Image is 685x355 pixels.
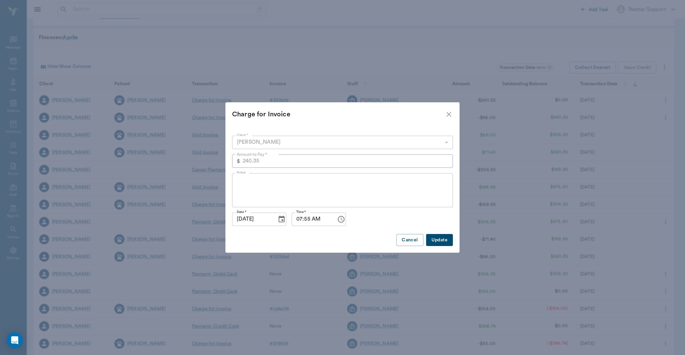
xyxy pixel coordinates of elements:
[232,109,445,120] div: Charge for Invoice
[396,234,423,246] button: Cancel
[445,110,453,118] button: close
[237,133,248,137] label: Client *
[237,157,240,165] p: $
[243,154,453,168] input: 0.00
[7,332,23,348] div: Open Intercom Messenger
[232,136,453,149] div: [PERSON_NAME]
[426,234,453,246] button: Update
[237,210,246,214] label: Date *
[237,151,267,157] p: Amount to Pay *
[232,213,272,226] input: MM/DD/YYYY
[292,213,332,226] input: hh:mm aa
[296,210,306,214] label: Time *
[237,170,246,175] label: Notes
[275,213,288,226] button: Choose date, selected date is Aug 21, 2025
[334,213,348,226] button: Choose time, selected time is 7:55 AM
